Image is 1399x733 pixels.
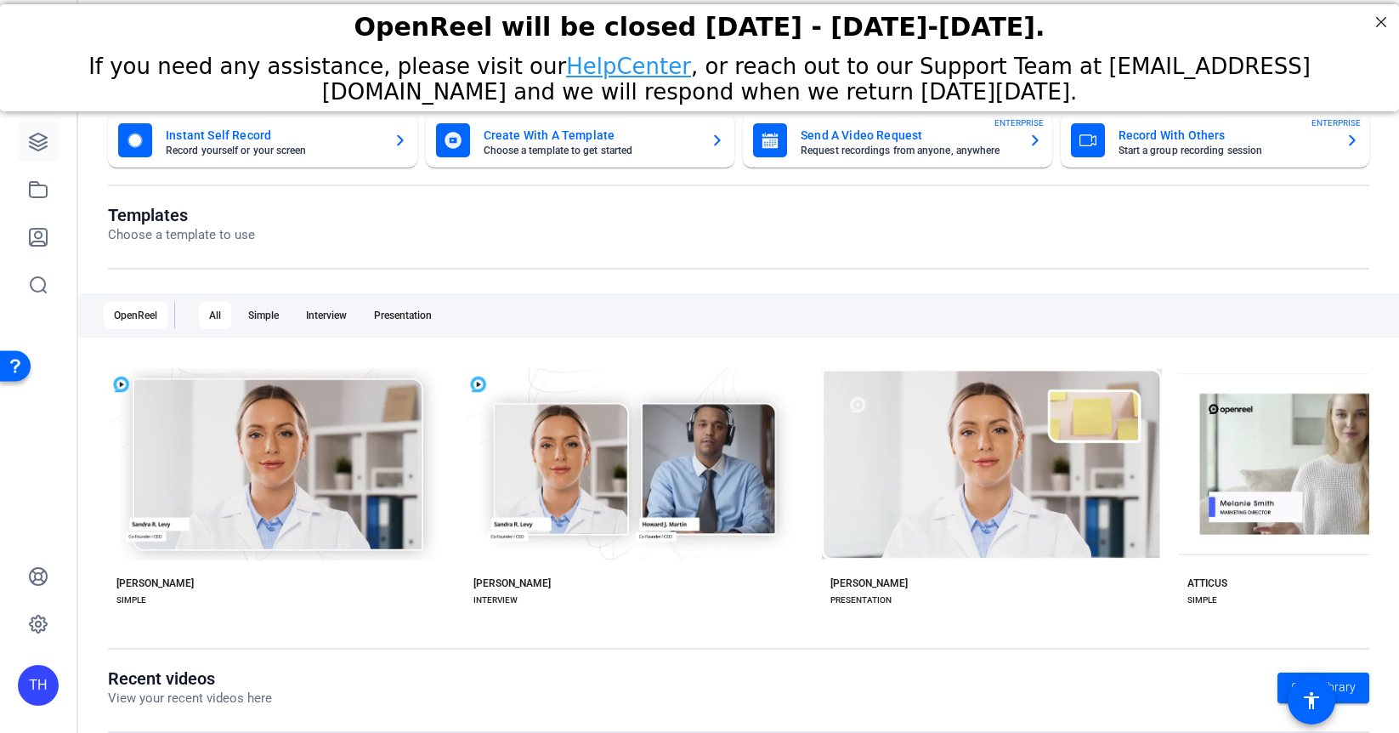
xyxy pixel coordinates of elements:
[1119,125,1333,145] mat-card-title: Record With Others
[801,145,1015,156] mat-card-subtitle: Request recordings from anyone, anywhere
[166,125,380,145] mat-card-title: Instant Self Record
[473,577,551,590] div: [PERSON_NAME]
[88,49,1311,100] span: If you need any assistance, please visit our , or reach out to our Support Team at [EMAIL_ADDRESS...
[238,302,289,329] div: Simple
[994,116,1044,129] span: ENTERPRISE
[830,577,908,590] div: [PERSON_NAME]
[108,205,255,225] h1: Templates
[108,689,272,708] p: View your recent videos here
[743,113,1052,168] button: Send A Video RequestRequest recordings from anyone, anywhereENTERPRISE
[566,49,691,75] a: HelpCenter
[1187,594,1217,607] div: SIMPLE
[108,668,272,689] h1: Recent videos
[1277,673,1369,703] a: Go to library
[1301,690,1322,711] mat-icon: accessibility
[1061,113,1370,168] button: Record With OthersStart a group recording sessionENTERPRISE
[116,594,146,607] div: SIMPLE
[1187,577,1227,590] div: ATTICUS
[108,113,417,168] button: Instant Self RecordRecord yourself or your screen
[199,302,231,329] div: All
[484,125,698,145] mat-card-title: Create With A Template
[166,145,380,156] mat-card-subtitle: Record yourself or your screen
[296,302,357,329] div: Interview
[830,594,892,607] div: PRESENTATION
[108,225,255,245] p: Choose a template to use
[1311,116,1361,129] span: ENTERPRISE
[364,302,442,329] div: Presentation
[801,125,1015,145] mat-card-title: Send A Video Request
[116,577,194,590] div: [PERSON_NAME]
[426,113,735,168] button: Create With A TemplateChoose a template to get started
[1119,145,1333,156] mat-card-subtitle: Start a group recording session
[18,665,59,706] div: TH
[21,8,1378,37] div: OpenReel will be closed [DATE] - [DATE]-[DATE].
[473,594,518,607] div: INTERVIEW
[104,302,167,329] div: OpenReel
[484,145,698,156] mat-card-subtitle: Choose a template to get started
